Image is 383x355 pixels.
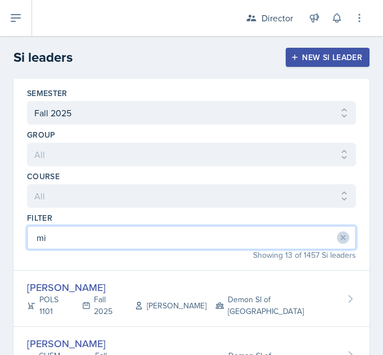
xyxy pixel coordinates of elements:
span: Demon SI of [GEOGRAPHIC_DATA] [215,294,345,317]
label: Filter [27,212,52,224]
div: Director [262,11,293,25]
label: Group [27,129,56,140]
div: Showing 13 of 1457 Si leaders [27,249,356,261]
label: Semester [27,88,67,99]
a: [PERSON_NAME] POLS 1101Fall 2025[PERSON_NAME] Demon SI of [GEOGRAPHIC_DATA] [13,271,370,327]
div: [PERSON_NAME] [27,280,345,295]
button: New Si leader [286,48,370,67]
span: [PERSON_NAME] [134,300,206,312]
label: Course [27,171,60,182]
div: New Si leader [293,53,362,62]
h2: Si leaders [13,47,73,67]
div: [PERSON_NAME] [27,336,345,351]
div: POLS 1101 Fall 2025 [27,294,345,317]
input: Filter [27,226,356,249]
